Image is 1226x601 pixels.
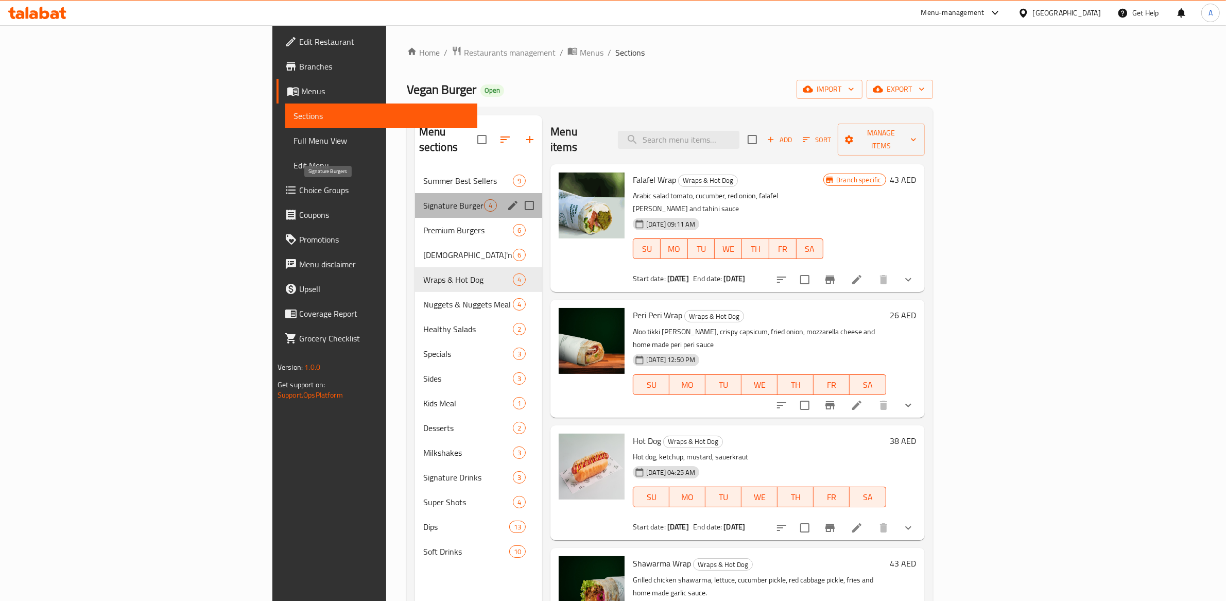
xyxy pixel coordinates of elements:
h2: Menu items [550,124,606,155]
span: 6 [513,226,525,235]
span: Edit Restaurant [299,36,469,48]
div: items [513,323,526,335]
button: TU [688,238,715,259]
h6: 43 AED [890,173,917,187]
input: search [618,131,739,149]
a: Sections [285,104,477,128]
p: Arabic salad tomato, cucumber, red onion, falafel [PERSON_NAME] and tahini sauce [633,190,823,215]
a: Choice Groups [277,178,477,202]
img: Hot Dog [559,434,625,500]
span: Peri Peri Wrap [633,307,682,323]
span: [DATE] 09:11 AM [642,219,699,229]
button: SU [633,238,661,259]
span: 3 [513,349,525,359]
button: SA [797,238,824,259]
div: Premium Burgers6 [415,218,542,243]
button: TH [778,487,814,507]
span: Sections [293,110,469,122]
a: Edit menu item [851,399,863,411]
span: Specials [423,348,513,360]
span: 6 [513,250,525,260]
span: export [875,83,925,96]
button: show more [896,267,921,292]
img: Falafel Wrap [559,173,625,238]
button: WE [741,374,778,395]
button: TH [778,374,814,395]
span: TU [692,242,711,256]
span: Branch specific [832,175,885,185]
div: Super Shots [423,496,513,508]
a: Upsell [277,277,477,301]
div: Chick'n Burgers [423,249,513,261]
div: items [513,348,526,360]
span: Falafel Wrap [633,172,676,187]
span: TH [746,242,765,256]
button: FR [814,487,850,507]
span: Start date: [633,520,666,534]
span: Nuggets & Nuggets Meal [423,298,513,311]
div: items [513,496,526,508]
span: SU [637,377,665,392]
div: Wraps & Hot Dog [684,310,744,322]
button: sort-choices [769,516,794,540]
button: FR [814,374,850,395]
span: Sort sections [493,127,517,152]
span: Restaurants management [464,46,556,59]
div: items [484,199,497,212]
b: [DATE] [723,272,745,285]
button: Sort [800,132,834,148]
span: 4 [485,201,496,211]
button: SA [850,374,886,395]
span: Healthy Salads [423,323,513,335]
a: Menus [567,46,603,59]
span: [DEMOGRAPHIC_DATA]'n Burgers [423,249,513,261]
button: delete [871,393,896,418]
span: Promotions [299,233,469,246]
span: 4 [513,300,525,310]
button: WE [715,238,742,259]
span: Full Menu View [293,134,469,147]
button: import [797,80,862,99]
div: items [513,422,526,434]
a: Edit Menu [285,153,477,178]
button: MO [661,238,688,259]
span: A [1208,7,1213,19]
svg: Show Choices [902,399,914,411]
button: edit [505,198,521,213]
span: TU [710,377,737,392]
div: Wraps & Hot Dog [678,175,738,187]
svg: Show Choices [902,522,914,534]
span: Signature Drinks [423,471,513,484]
button: TH [742,238,769,259]
span: [DATE] 12:50 PM [642,355,699,365]
button: MO [669,374,705,395]
span: FR [818,377,845,392]
button: sort-choices [769,267,794,292]
div: items [513,175,526,187]
div: Premium Burgers [423,224,513,236]
div: Milkshakes3 [415,440,542,465]
span: FR [773,242,792,256]
button: SU [633,374,669,395]
span: Wraps & Hot Dog [423,273,513,286]
div: Nuggets & Nuggets Meal4 [415,292,542,317]
span: Menus [301,85,469,97]
span: Soft Drinks [423,545,509,558]
b: [DATE] [667,520,689,534]
span: Wraps & Hot Dog [694,559,752,571]
button: MO [669,487,705,507]
h6: 26 AED [890,308,917,322]
nav: breadcrumb [407,46,933,59]
span: WE [746,377,773,392]
div: items [513,447,526,459]
a: Grocery Checklist [277,326,477,351]
span: Sides [423,372,513,385]
div: Dips13 [415,514,542,539]
span: Add [766,134,793,146]
span: SU [637,242,657,256]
